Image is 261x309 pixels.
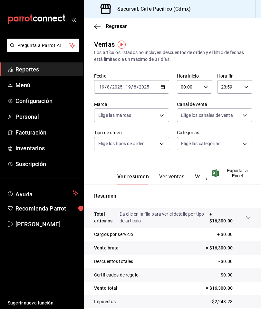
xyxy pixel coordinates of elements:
span: - [123,84,125,89]
label: Tipo de orden [94,130,169,135]
button: Pregunta a Parrot AI [7,39,79,52]
input: ---- [112,84,123,89]
p: - $0.00 [218,258,251,265]
span: / [110,84,112,89]
span: Reportes [15,65,78,74]
p: = $16,300.00 [206,245,251,251]
label: Canal de venta [177,102,252,107]
button: open_drawer_menu [71,17,76,22]
p: Cargos por servicio [94,231,133,238]
p: Da clic en la fila para ver el detalle por tipo de artículo [120,211,209,224]
label: Hora inicio [177,74,212,78]
h3: Sucursal: Café Pacífico (Cdmx) [112,5,191,13]
input: ---- [139,84,150,89]
span: / [137,84,139,89]
span: Facturación [15,128,78,137]
p: Venta total [94,285,117,292]
span: Configuración [15,97,78,105]
label: Hora fin [217,74,252,78]
p: Resumen [94,192,251,200]
span: Regresar [106,23,127,29]
a: Pregunta a Parrot AI [5,47,79,53]
button: Ver cargos [195,173,221,184]
span: Sugerir nueva función [8,300,78,306]
span: / [105,84,107,89]
span: Ayuda [15,189,70,197]
label: Categorías [177,130,252,135]
p: - $0.00 [218,272,251,278]
span: Recomienda Parrot [15,204,78,213]
p: Impuestos [94,298,116,305]
input: -- [107,84,110,89]
button: Exportar a Excel [213,168,251,178]
span: Inventarios [15,144,78,153]
input: -- [99,84,105,89]
input: -- [125,84,131,89]
span: [PERSON_NAME] [15,220,78,229]
label: Marca [94,102,169,107]
button: Regresar [94,23,127,29]
span: Elige los tipos de orden [98,140,145,147]
input: -- [133,84,137,89]
button: Ver ventas [159,173,185,184]
p: + $16,300.00 [209,211,233,224]
p: = $16,300.00 [206,285,251,292]
span: Elige las marcas [98,112,131,118]
span: Pregunta a Parrot AI [17,42,69,49]
p: Total artículos [94,211,120,224]
div: navigation tabs [117,173,200,184]
img: Tooltip marker [118,41,126,49]
span: Suscripción [15,160,78,168]
span: Elige los canales de venta [181,112,233,118]
p: + $0.00 [217,231,251,238]
div: Ventas [94,40,115,49]
p: Certificados de regalo [94,272,139,278]
p: Venta bruta [94,245,119,251]
div: Los artículos listados no incluyen descuentos de orden y el filtro de fechas está limitado a un m... [94,49,251,63]
span: Personal [15,112,78,121]
span: / [131,84,133,89]
label: Fecha [94,74,169,78]
p: Descuentos totales [94,258,133,265]
button: Ver resumen [117,173,149,184]
span: Elige las categorías [181,140,220,147]
span: Menú [15,81,78,89]
p: - $2,248.28 [210,298,251,305]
